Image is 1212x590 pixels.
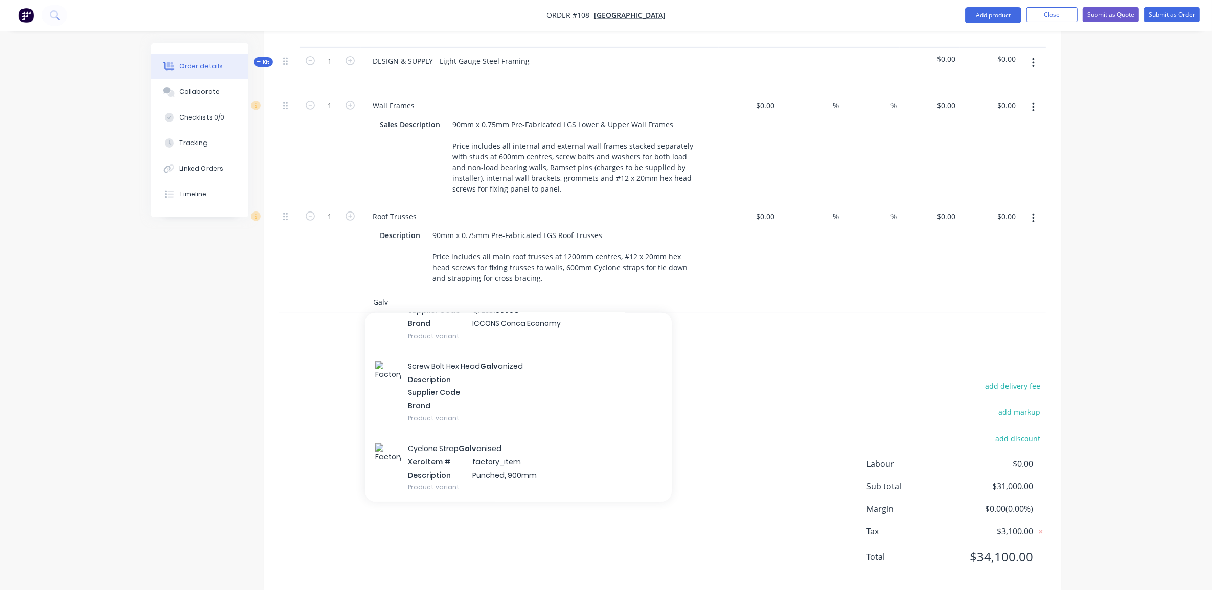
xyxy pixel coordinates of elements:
span: $3,100.00 [957,525,1033,537]
div: Timeline [179,190,207,199]
span: $34,100.00 [957,548,1033,566]
button: add markup [993,405,1046,419]
span: Labour [867,458,958,470]
button: add discount [990,431,1046,445]
button: Submit as Quote [1083,7,1139,22]
span: Sub total [867,480,958,492]
button: Timeline [151,181,248,207]
div: Linked Orders [179,164,223,173]
div: Order details [179,62,223,71]
img: Factory [18,8,34,23]
div: Wall Frames [365,98,423,113]
span: % [833,210,839,222]
div: Checklists 0/0 [179,113,224,122]
div: Tracking [179,138,208,148]
span: $0.00 [904,54,956,64]
button: Checklists 0/0 [151,105,248,130]
button: Tracking [151,130,248,156]
button: add delivery fee [980,379,1046,393]
button: Order details [151,54,248,79]
div: 90mm x 0.75mm Pre-Fabricated LGS Lower & Upper Wall Frames Price includes all internal and extern... [449,117,699,196]
button: Close [1026,7,1078,22]
input: Search... [373,292,578,313]
span: % [890,100,897,111]
div: Description [376,228,425,243]
span: Total [867,551,958,563]
button: Collaborate [151,79,248,105]
button: Add product [965,7,1021,23]
span: Kit [257,58,270,66]
div: DESIGN & SUPPLY - Light Gauge Steel Framing [365,54,538,68]
button: Submit as Order [1144,7,1200,22]
span: Margin [867,503,958,515]
span: $0.00 [957,458,1033,470]
span: $31,000.00 [957,480,1033,492]
span: $0.00 ( 0.00 %) [957,503,1033,515]
span: Tax [867,525,958,537]
span: % [833,100,839,111]
span: Order #108 - [546,11,594,20]
div: 90mm x 0.75mm Pre-Fabricated LGS Roof Trusses Price includes all main roof trusses at 1200mm cent... [429,228,699,286]
div: Collaborate [179,87,220,97]
span: % [890,210,897,222]
div: Kit [254,57,273,67]
div: Roof Trusses [365,209,425,224]
div: Sales Description [376,117,445,132]
span: $0.00 [964,54,1016,64]
a: [GEOGRAPHIC_DATA] [594,11,666,20]
button: Linked Orders [151,156,248,181]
